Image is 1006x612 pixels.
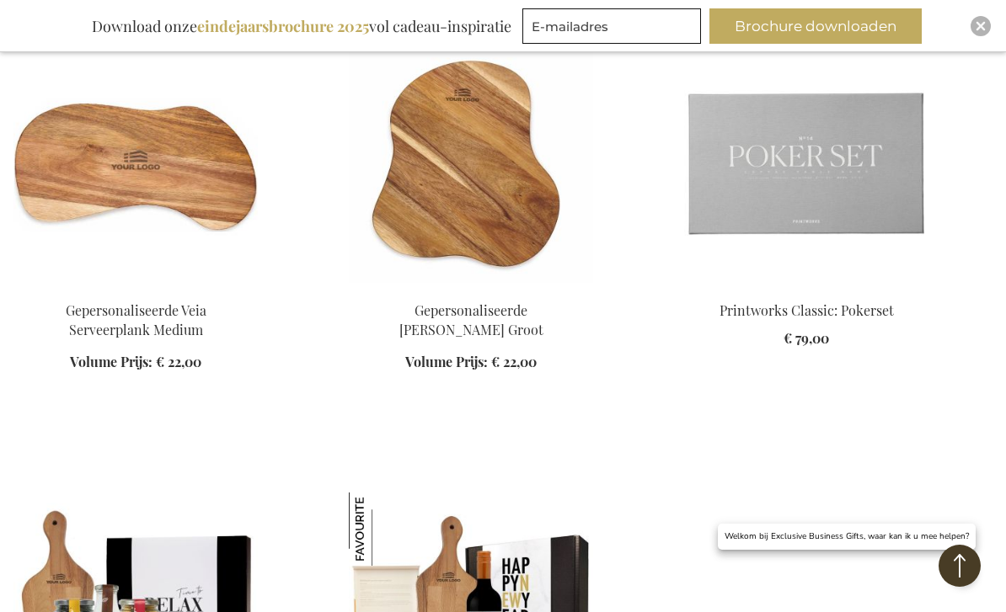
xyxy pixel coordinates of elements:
[84,8,519,44] div: Download onze vol cadeau-inspiratie
[349,279,593,295] a: Gepersonaliseerde Veia Serveerplank Groot
[70,353,201,372] a: Volume Prijs: € 22,00
[405,353,537,372] a: Volume Prijs: € 22,00
[13,47,258,283] img: Personalised Veia Serving Board Medium
[70,353,153,370] span: Volume Prijs:
[349,47,593,283] img: Gepersonaliseerde Veia Serveerplank Groot
[13,279,258,295] a: Personalised Veia Serving Board Medium
[491,353,537,370] span: € 22,00
[522,8,706,49] form: marketing offers and promotions
[405,353,488,370] span: Volume Prijs:
[66,301,206,338] a: Gepersonaliseerde Veia Serveerplank Medium
[971,16,991,36] div: Close
[684,279,928,295] a: Printworks Classic: Poker Set
[784,329,829,347] span: € 79,00
[349,492,422,566] img: Cheese & Wine Lovers Box
[684,47,928,283] img: Printworks Classic: Poker Set
[156,353,201,370] span: € 22,00
[709,8,922,44] button: Brochure downloaden
[720,301,894,319] a: Printworks Classic: Pokerset
[522,8,701,44] input: E-mailadres
[976,21,986,31] img: Close
[399,301,543,338] a: Gepersonaliseerde [PERSON_NAME] Groot
[197,16,369,36] b: eindejaarsbrochure 2025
